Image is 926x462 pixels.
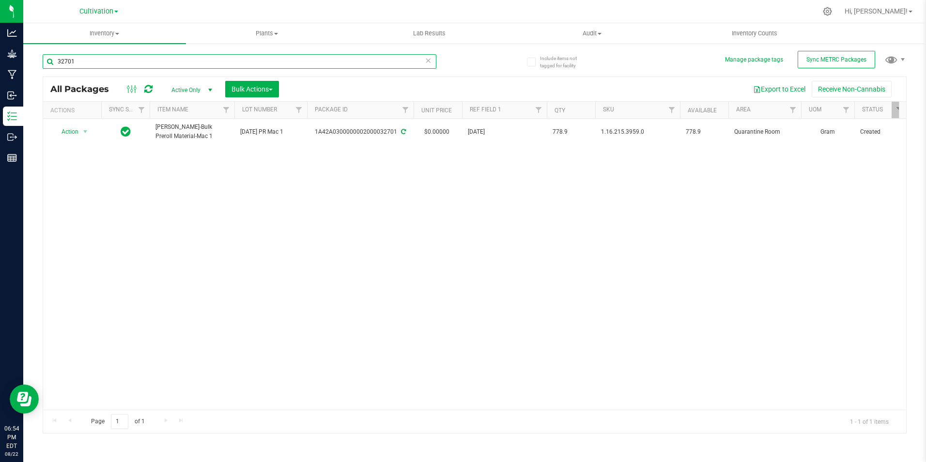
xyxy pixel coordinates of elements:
[747,81,812,97] button: Export to Excel
[315,106,348,113] a: Package ID
[719,29,790,38] span: Inventory Counts
[50,84,119,94] span: All Packages
[291,102,307,118] a: Filter
[812,81,892,97] button: Receive Non-Cannabis
[809,106,821,113] a: UOM
[23,29,186,38] span: Inventory
[892,102,908,118] a: Filter
[4,450,19,458] p: 08/22
[348,23,511,44] a: Lab Results
[7,91,17,100] inline-svg: Inbound
[7,70,17,79] inline-svg: Manufacturing
[806,56,866,63] span: Sync METRC Packages
[7,153,17,163] inline-svg: Reports
[842,414,896,429] span: 1 - 1 of 1 items
[686,127,723,137] span: 778.9
[845,7,908,15] span: Hi, [PERSON_NAME]!
[53,125,79,139] span: Action
[83,414,153,429] span: Page of 1
[23,23,186,44] a: Inventory
[157,106,188,113] a: Item Name
[601,127,674,137] span: 1.16.215.3959.0
[798,51,875,68] button: Sync METRC Packages
[43,54,436,69] input: Search Package ID, Item Name, SKU, Lot or Part Number...
[79,7,113,15] span: Cultivation
[821,7,833,16] div: Manage settings
[511,29,673,38] span: Audit
[400,128,406,135] span: Sync from Compliance System
[511,23,674,44] a: Audit
[553,127,589,137] span: 778.9
[218,102,234,118] a: Filter
[860,127,902,137] span: Created
[736,106,751,113] a: Area
[186,29,348,38] span: Plants
[603,106,614,113] a: SKU
[555,107,565,114] a: Qty
[7,111,17,121] inline-svg: Inventory
[785,102,801,118] a: Filter
[242,106,277,113] a: Lot Number
[688,107,717,114] a: Available
[50,107,97,114] div: Actions
[400,29,459,38] span: Lab Results
[111,414,128,429] input: 1
[231,85,273,93] span: Bulk Actions
[664,102,680,118] a: Filter
[734,127,795,137] span: Quarantine Room
[673,23,836,44] a: Inventory Counts
[398,102,414,118] a: Filter
[7,28,17,38] inline-svg: Analytics
[155,123,229,141] span: [PERSON_NAME]-Bulk Preroll Material-Mac 1
[725,56,783,64] button: Manage package tags
[419,125,454,139] span: $0.00000
[421,107,452,114] a: Unit Price
[7,49,17,59] inline-svg: Grow
[862,106,883,113] a: Status
[838,102,854,118] a: Filter
[468,127,541,137] span: [DATE]
[425,54,432,67] span: Clear
[10,385,39,414] iframe: Resource center
[531,102,547,118] a: Filter
[109,106,146,113] a: Sync Status
[240,127,301,137] span: [DATE] PR Mac 1
[4,424,19,450] p: 06:54 PM EDT
[306,127,415,137] div: 1A42A0300000002000032701
[186,23,349,44] a: Plants
[7,132,17,142] inline-svg: Outbound
[540,55,588,69] span: Include items not tagged for facility
[470,106,501,113] a: Ref Field 1
[807,127,849,137] span: Gram
[121,125,131,139] span: In Sync
[134,102,150,118] a: Filter
[79,125,92,139] span: select
[225,81,279,97] button: Bulk Actions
